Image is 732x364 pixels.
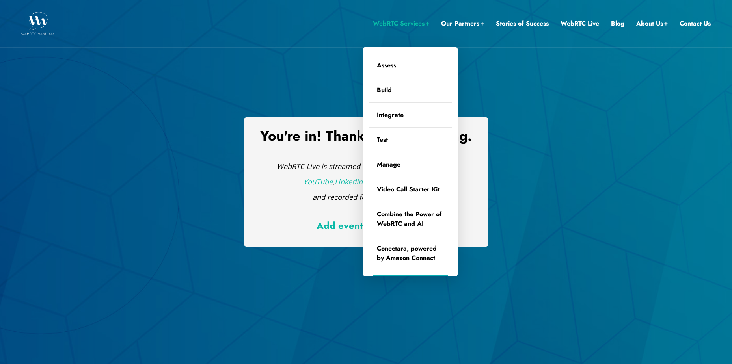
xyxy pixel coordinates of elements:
a: Build [369,78,452,102]
em: , and channels [304,177,429,186]
a: Blog [611,19,624,29]
a: LinkedIn, [335,177,365,186]
a: WebRTC Live [561,19,599,29]
a: Integrate [369,103,452,127]
a: WebRTC Services [373,19,429,29]
a: Stories of Success [496,19,549,29]
a: YouTube [304,177,333,186]
a: Contact Us [680,19,711,29]
em: WebRTC Live is streamed live on the [DOMAIN_NAME] [277,162,456,171]
a: Conectara, powered by Amazon Connect [369,236,452,270]
img: WebRTC.ventures [21,12,55,35]
a: Manage [369,152,452,177]
h1: You're in! Thanks for registering. [256,129,477,143]
a: Assess [369,53,452,78]
em: and recorded for future viewing. [313,192,420,202]
a: Combine the Power of WebRTC and AI [369,202,452,236]
a: Add event to calendar [317,219,415,232]
a: Our Partners [441,19,484,29]
a: Video Call Starter Kit [369,177,452,202]
a: Test [369,128,452,152]
a: About Us [636,19,668,29]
